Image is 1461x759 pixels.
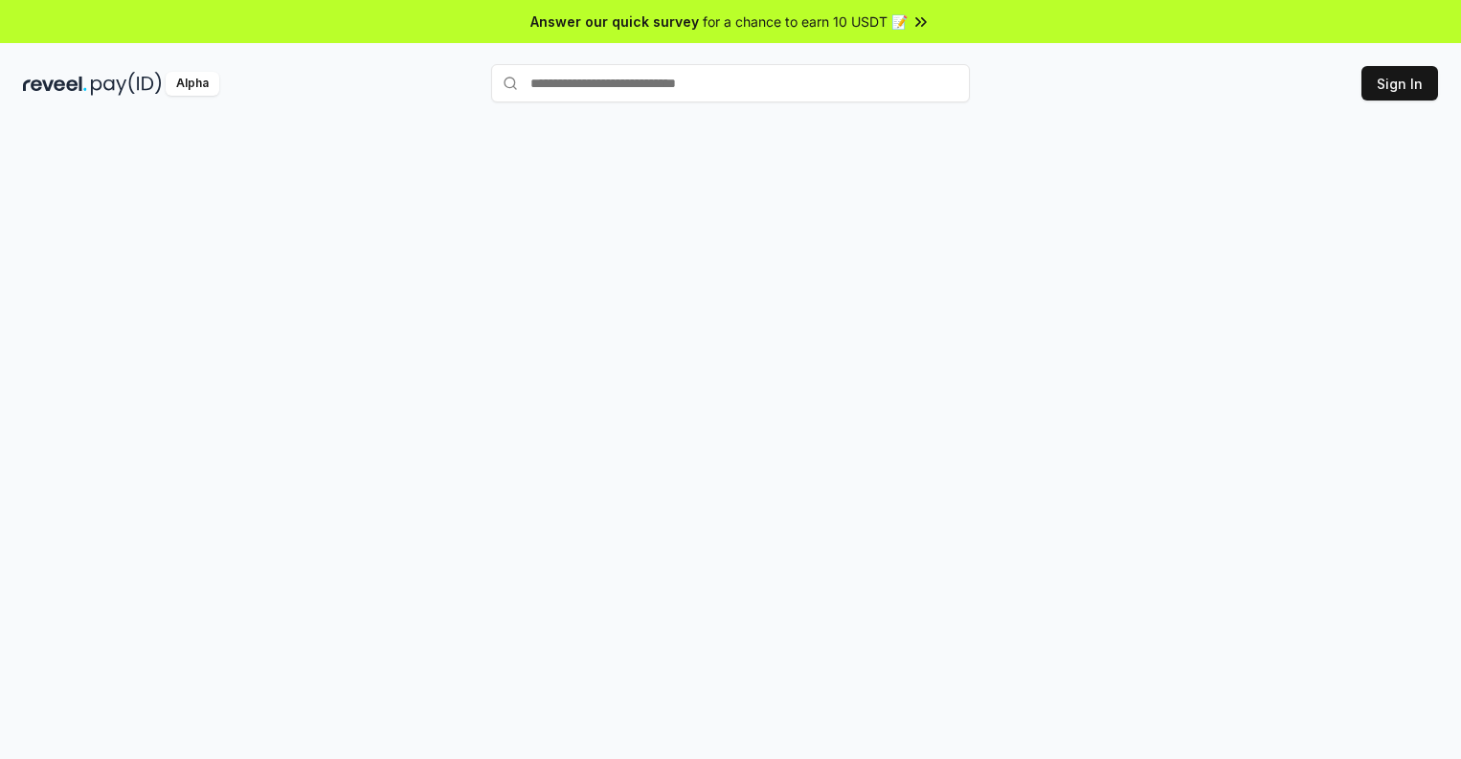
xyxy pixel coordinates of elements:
[703,11,908,32] span: for a chance to earn 10 USDT 📝
[91,72,162,96] img: pay_id
[530,11,699,32] span: Answer our quick survey
[1361,66,1438,100] button: Sign In
[23,72,87,96] img: reveel_dark
[166,72,219,96] div: Alpha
